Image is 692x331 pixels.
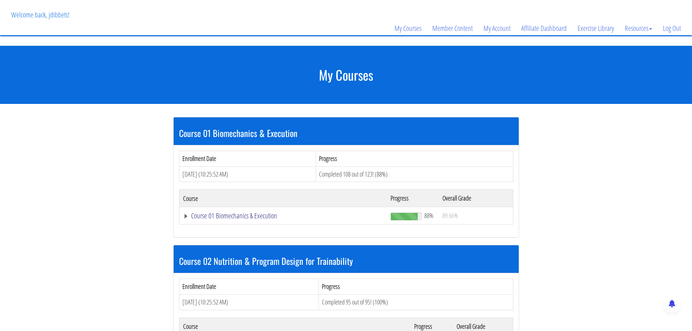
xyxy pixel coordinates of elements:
[179,256,513,266] h3: Course 02 Nutrition & Program Design for Trainability
[179,279,319,295] th: Enrollment Date
[427,11,478,46] a: Member Content
[439,190,513,207] th: Overall Grade
[179,151,316,166] th: Enrollment Date
[424,211,433,219] span: 88%
[319,294,513,310] td: Completed 95 out of 95! (100%)
[478,11,516,46] a: My Account
[439,207,513,225] td: 89.66%
[179,294,319,310] td: [DATE] (10:25:52 AM)
[183,212,384,219] a: Course 01 Biomechanics & Execution
[179,128,513,138] h3: Course 01 Biomechanics & Execution
[572,11,619,46] a: Exercise Library
[319,279,513,295] th: Progress
[179,166,316,182] td: [DATE] (10:25:52 AM)
[179,190,387,207] th: Course
[316,151,513,166] th: Progress
[619,11,657,46] a: Resources
[6,0,75,29] p: Welcome back, jdibbets!
[516,11,572,46] a: Affiliate Dashboard
[387,190,439,207] th: Progress
[657,11,686,46] a: Log Out
[316,166,513,182] td: Completed 108 out of 123! (88%)
[389,11,427,46] a: My Courses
